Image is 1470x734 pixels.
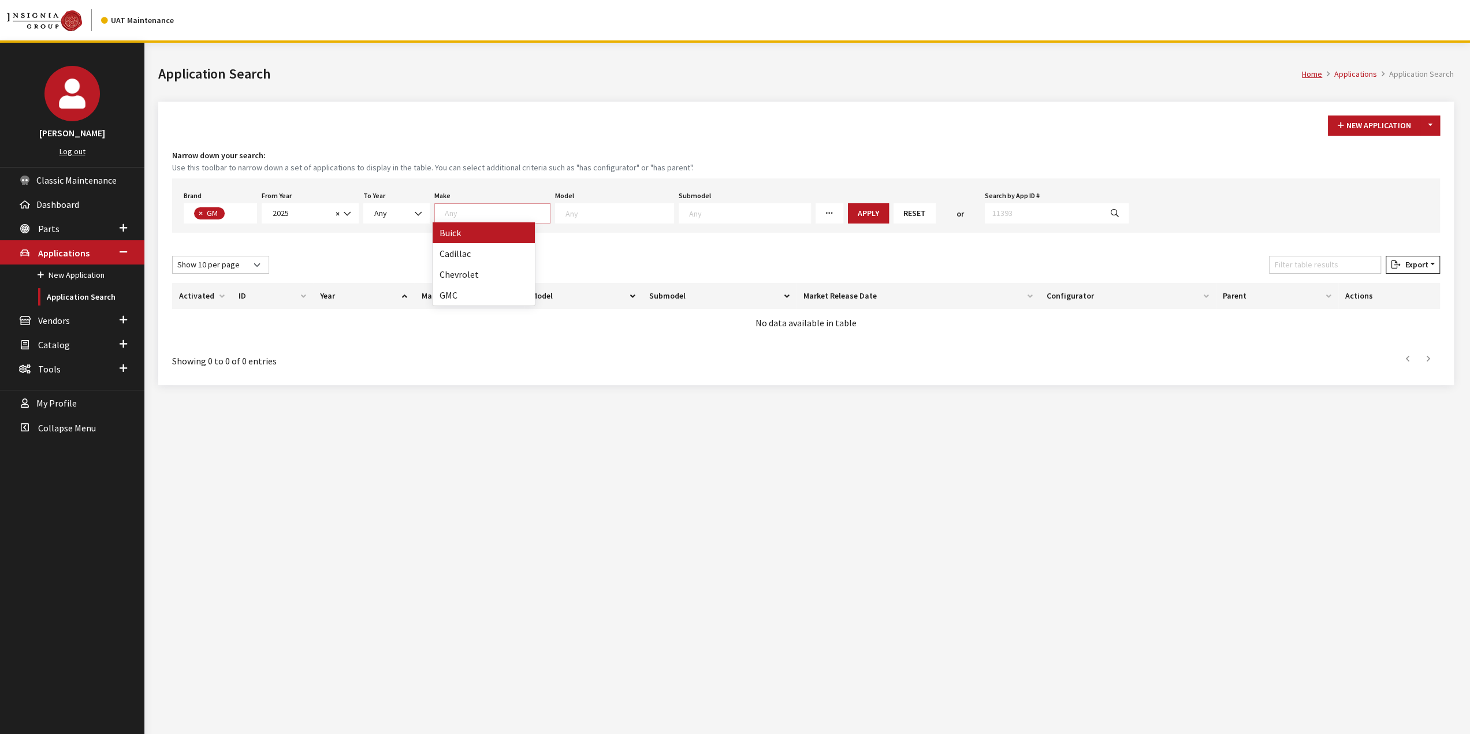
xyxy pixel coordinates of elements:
label: Make [434,191,451,201]
span: Catalog [38,339,70,351]
li: Applications [1322,68,1377,80]
textarea: Search [228,209,234,219]
label: To Year [363,191,385,201]
th: Model: activate to sort column ascending [524,283,642,309]
label: Model [555,191,574,201]
button: Apply [848,203,889,223]
th: Submodel: activate to sort column ascending [642,283,796,309]
span: Any [371,207,422,219]
span: Any [374,208,387,218]
h3: [PERSON_NAME] [12,126,133,140]
th: ID: activate to sort column ascending [232,283,313,309]
button: Reset [894,203,936,223]
textarea: Search [565,208,673,218]
th: Year: activate to sort column ascending [313,283,414,309]
a: Insignia Group logo [7,9,101,31]
span: Parts [38,223,59,234]
label: From Year [262,191,292,201]
button: Remove all items [332,207,340,221]
span: GM [206,208,221,218]
span: Applications [38,247,90,259]
li: GM [194,207,225,219]
span: Dashboard [36,199,79,210]
button: New Application [1328,115,1421,136]
th: Parent: activate to sort column ascending [1216,283,1338,309]
span: Any [363,203,430,223]
span: Tools [38,363,61,375]
a: Log out [59,146,85,157]
li: Application Search [1377,68,1454,80]
td: No data available in table [172,309,1440,337]
span: 2025 [262,203,359,223]
li: GMC [433,285,535,305]
input: 11393 [985,203,1101,223]
th: Actions [1338,283,1440,309]
label: Submodel [679,191,711,201]
button: Remove item [194,207,206,219]
span: Collapse Menu [38,422,96,434]
span: or [957,208,964,220]
button: Export [1386,256,1440,274]
label: Search by App ID # [985,191,1040,201]
span: 2025 [269,207,332,219]
th: Activated: activate to sort column ascending [172,283,232,309]
span: × [199,208,203,218]
input: Filter table results [1269,256,1381,274]
th: Make: activate to sort column ascending [414,283,524,309]
li: Cadillac [433,243,535,264]
textarea: Search [689,208,810,218]
li: Buick [433,222,535,243]
span: Vendors [38,315,70,326]
img: John Swartwout [44,66,100,121]
th: Market Release Date: activate to sort column ascending [796,283,1039,309]
li: Chevrolet [433,264,535,285]
h4: Narrow down your search: [172,150,1440,162]
th: Configurator: activate to sort column ascending [1040,283,1216,309]
h1: Application Search [158,64,1302,84]
label: Brand [184,191,202,201]
span: × [336,208,340,219]
div: Showing 0 to 0 of 0 entries [172,346,693,368]
span: Export [1400,259,1428,270]
small: Use this toolbar to narrow down a set of applications to display in the table. You can select add... [172,162,1440,174]
a: Home [1302,69,1322,79]
span: My Profile [36,398,77,409]
div: UAT Maintenance [101,14,174,27]
img: Catalog Maintenance [7,10,82,31]
span: Classic Maintenance [36,174,117,186]
textarea: Search [445,208,550,218]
